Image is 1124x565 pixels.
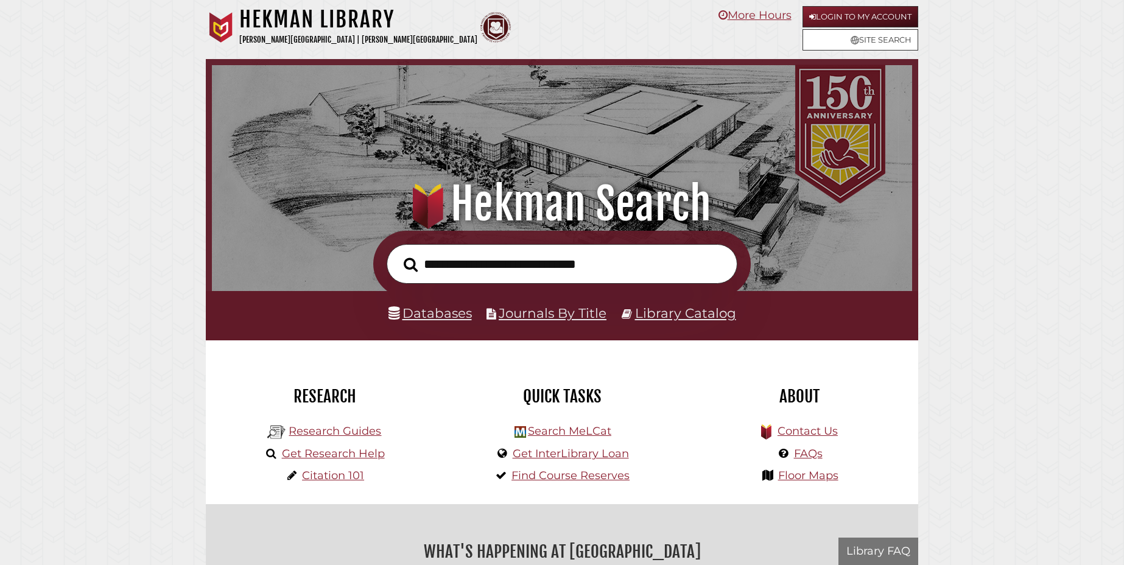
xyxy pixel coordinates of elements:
p: [PERSON_NAME][GEOGRAPHIC_DATA] | [PERSON_NAME][GEOGRAPHIC_DATA] [239,33,477,47]
a: Login to My Account [803,6,918,27]
a: Search MeLCat [528,424,611,438]
a: FAQs [794,447,823,460]
img: Hekman Library Logo [267,423,286,441]
a: Get Research Help [282,447,385,460]
h1: Hekman Search [229,177,896,231]
a: Databases [388,305,472,321]
a: More Hours [718,9,792,22]
a: Find Course Reserves [511,469,630,482]
img: Calvin Theological Seminary [480,12,511,43]
img: Hekman Library Logo [515,426,526,438]
a: Journals By Title [499,305,606,321]
h2: Research [215,386,434,407]
a: Contact Us [778,424,838,438]
a: Library Catalog [635,305,736,321]
h1: Hekman Library [239,6,477,33]
a: Floor Maps [778,469,838,482]
i: Search [404,257,418,272]
a: Get InterLibrary Loan [513,447,629,460]
img: Calvin University [206,12,236,43]
a: Research Guides [289,424,381,438]
button: Search [398,254,424,276]
h2: Quick Tasks [452,386,672,407]
a: Citation 101 [302,469,364,482]
a: Site Search [803,29,918,51]
h2: About [690,386,909,407]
